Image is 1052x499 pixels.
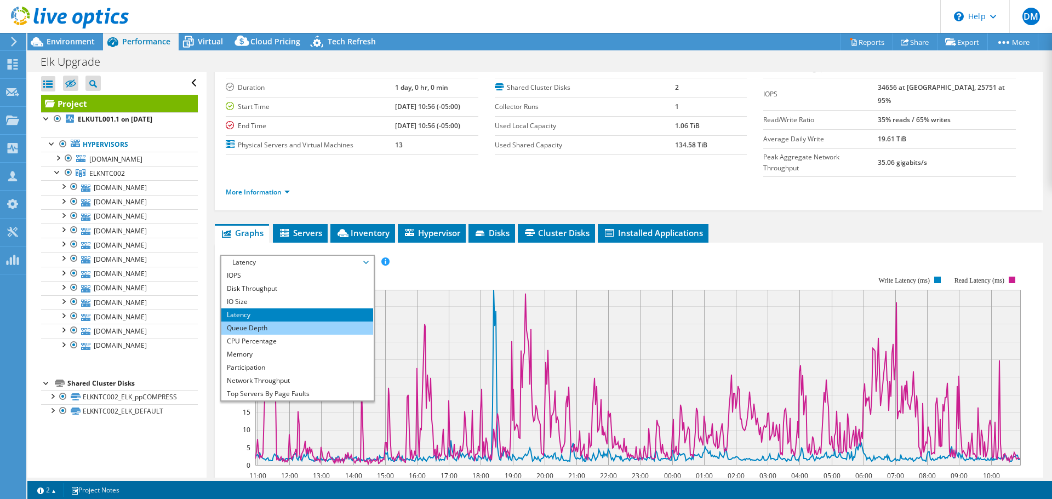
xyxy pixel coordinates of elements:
li: Disk Throughput [221,282,373,295]
text: 02:00 [728,471,745,480]
a: [DOMAIN_NAME] [41,339,198,353]
text: 07:00 [887,471,904,480]
text: 08:00 [919,471,936,480]
span: ELKNTC002 [89,169,125,178]
a: [DOMAIN_NAME] [41,267,198,281]
li: Participation [221,361,373,374]
a: Project [41,95,198,112]
a: 2 [30,483,64,497]
li: Memory [221,348,373,361]
text: 15:00 [377,471,394,480]
li: IOPS [221,269,373,282]
b: 13 [395,140,403,150]
li: CPU Percentage [221,335,373,348]
b: 1 [675,102,679,111]
b: 35% reads / 65% writes [878,115,951,124]
a: [DOMAIN_NAME] [41,252,198,266]
label: Duration [226,82,395,93]
a: Hypervisors [41,137,198,152]
a: ELKNTC002_ELK_DEFAULT [41,404,198,418]
a: ELKUTL001.1 on [DATE] [41,112,198,127]
label: Physical Servers and Virtual Machines [226,140,395,151]
li: Network Throughput [221,374,373,387]
text: 0 [247,461,250,470]
text: 10:00 [983,471,1000,480]
text: Read Latency (ms) [954,277,1004,284]
label: Used Local Capacity [495,121,675,131]
span: Inventory [336,227,390,238]
svg: \n [954,12,964,21]
text: 16:00 [409,471,426,480]
text: 17:00 [441,471,458,480]
b: 134.58 TiB [675,140,707,150]
label: Collector Runs [495,101,675,112]
span: Environment [47,36,95,47]
a: [DOMAIN_NAME] [41,152,198,166]
a: More Information [226,187,290,197]
span: [DOMAIN_NAME] [89,154,142,164]
div: Shared Cluster Disks [67,377,198,390]
text: 00:00 [664,471,681,480]
text: 09:00 [951,471,968,480]
text: 14:00 [345,471,362,480]
h1: Elk Upgrade [36,56,117,68]
b: [DATE] 10:56 (-05:00) [395,102,460,111]
b: 1.46 GB/s [878,64,908,73]
span: Tech Refresh [328,36,376,47]
text: 19:00 [505,471,522,480]
label: Used Shared Capacity [495,140,675,151]
b: 34656 at [GEOGRAPHIC_DATA], 25751 at 95% [878,83,1005,105]
a: [DOMAIN_NAME] [41,295,198,309]
b: 2 [675,83,679,92]
label: IOPS [763,89,878,100]
b: 13 [675,64,683,73]
text: 23:00 [632,471,649,480]
span: Disks [474,227,510,238]
a: ELKNTC002 [41,166,198,180]
text: 5 [247,443,250,452]
text: 22:00 [600,471,617,480]
span: Performance [122,36,170,47]
span: Latency [227,256,368,269]
a: Reports [841,33,893,50]
label: End Time [226,121,395,131]
label: Start Time [226,101,395,112]
a: Share [893,33,937,50]
a: Export [937,33,988,50]
li: IO Size [221,295,373,308]
text: 18:00 [472,471,489,480]
b: 19.61 TiB [878,134,906,144]
a: [DOMAIN_NAME] [41,281,198,295]
a: [DOMAIN_NAME] [41,195,198,209]
a: Project Notes [63,483,127,497]
span: Hypervisor [403,227,460,238]
label: Average Daily Write [763,134,878,145]
text: 15 [243,408,250,417]
text: 04:00 [791,471,808,480]
text: 20:00 [536,471,553,480]
a: [DOMAIN_NAME] [41,324,198,338]
li: Latency [221,308,373,322]
label: Read/Write Ratio [763,114,878,125]
label: Shared Cluster Disks [495,82,675,93]
a: [DOMAIN_NAME] [41,209,198,223]
a: [DOMAIN_NAME] [41,180,198,194]
a: [DOMAIN_NAME] [41,223,198,238]
span: Installed Applications [603,227,703,238]
b: [DATE] 10:56 (-05:00) [395,121,460,130]
span: Cloud Pricing [250,36,300,47]
text: 05:00 [824,471,841,480]
a: More [987,33,1038,50]
span: DM [1022,8,1040,25]
label: Peak Aggregate Network Throughput [763,152,878,174]
text: 01:00 [696,471,713,480]
b: ELKUTL001.1 on [DATE] [78,114,152,124]
b: Tronox [395,64,418,73]
span: Cluster Disks [523,227,590,238]
b: 1.06 TiB [675,121,700,130]
text: 13:00 [313,471,330,480]
span: Servers [278,227,322,238]
text: 10 [243,425,250,434]
span: Virtual [198,36,223,47]
text: 06:00 [855,471,872,480]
